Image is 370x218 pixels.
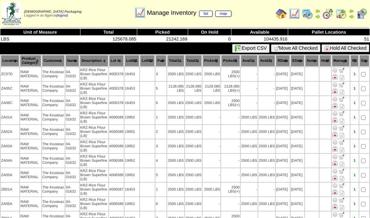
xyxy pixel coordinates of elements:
[124,139,139,153] td: 19952
[258,111,275,124] td: 2500 LBS
[203,111,221,124] td: -
[167,183,184,196] td: 2500 LBS
[232,44,270,53] button: Export CSV
[155,168,166,182] td: 5
[80,154,108,168] td: KRZ-Rice Flour Brown Superfine (LB)
[340,90,344,95] i: Note
[80,197,108,211] td: KRZ-Rice Flour Brown Superfine (LB)
[185,183,202,196] td: 2500 LBS
[42,125,65,139] td: The Krusteaz Company
[351,130,358,134] div: 1
[185,55,202,67] th: Total2
[80,82,108,95] td: KRZ-Rice Flour Brown Superfine (LB)
[203,154,221,168] td: -
[276,55,290,67] th: RDate
[109,197,124,211] td: 4006589
[20,111,41,124] td: RAW MATERIAL
[305,55,319,67] th: Notes
[1,125,19,139] td: ZA02A
[231,36,288,43] td: 104435.916
[291,67,304,81] td: [DATE]
[339,82,344,88] img: Move
[80,111,108,124] td: KRZ-Rice Flour Brown Superfine (LB)
[155,183,166,196] td: 1
[339,183,344,188] img: Move
[359,55,369,67] th: Grp
[167,82,184,95] td: 2128.085 LBS
[80,55,108,67] th: Description
[323,8,334,19] img: calendarblend.gif
[203,96,221,110] td: 2500 LBS
[336,8,347,19] img: calendarinout.gif
[235,190,239,194] div: (+)
[65,111,79,124] td: 04-01632
[340,176,344,181] i: Note
[155,139,166,153] td: 3
[258,67,275,81] td: -
[155,154,166,168] td: 4
[332,117,338,123] img: Manage Hold
[221,125,240,139] td: -
[291,139,304,153] td: [DATE]
[332,125,338,131] img: Adjust
[258,139,275,153] td: 2500 LBS
[109,154,124,168] td: 4006589
[221,111,240,124] td: -
[276,96,290,110] td: [DATE]
[276,125,290,139] td: [DATE]
[332,132,338,137] img: Manage Hold
[322,44,369,52] button: Hold All Checked
[221,139,240,153] td: -
[339,125,344,131] img: Move
[258,183,275,196] td: -
[65,183,79,196] td: 04-01632
[349,8,354,14] img: arrowleft.gif
[203,82,221,95] td: 2128.085 LBS
[315,8,320,14] img: arrowleft.gif
[65,154,79,168] td: 04-01632
[241,96,258,110] td: -
[339,197,344,203] img: Move
[241,154,258,168] td: 2500 LBS
[291,154,304,168] td: [DATE]
[340,162,344,167] i: Note
[80,125,108,139] td: KRZ-Rice Flour Brown Superfine (LB)
[20,183,41,196] td: RAW MATERIAL
[339,169,344,174] img: Move
[188,29,231,36] th: On Hold
[20,82,41,95] td: RAW MATERIAL
[258,125,275,139] td: 2500 LBS
[340,118,344,124] i: Note
[241,111,258,124] td: 2500 LBS
[351,144,358,148] div: 1
[185,96,202,110] td: 2500 LBS
[215,11,231,17] a: map
[167,197,184,211] td: 2500 LBS
[24,10,81,14] span: [DEMOGRAPHIC_DATA] Packaging
[332,154,338,160] img: Adjust
[339,154,344,160] img: Move
[258,55,275,67] th: Avail2
[291,55,304,67] th: EDate
[42,154,65,168] td: The Krusteaz Company
[42,82,65,95] td: The Krusteaz Company
[332,169,338,174] img: Adjust
[339,212,344,217] img: Move
[332,82,338,88] img: Adjust
[203,168,221,182] td: -
[65,55,79,67] th: Name
[1,111,19,124] td: ZA01A
[155,111,166,124] td: 1
[20,154,41,168] td: RAW MATERIAL
[80,183,108,196] td: KRZ-Rice Flour Brown Superfine (LB)
[258,82,275,95] td: -
[199,11,213,17] a: list
[185,139,202,153] td: 2500 LBS
[167,125,184,139] td: 2500 LBS
[185,197,202,211] td: 2500 LBS
[65,82,79,95] td: 04-01632
[185,82,202,95] td: 2128.085 LBS
[332,161,338,166] img: Manage Hold
[340,133,344,138] i: Note
[109,139,124,153] td: 4006589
